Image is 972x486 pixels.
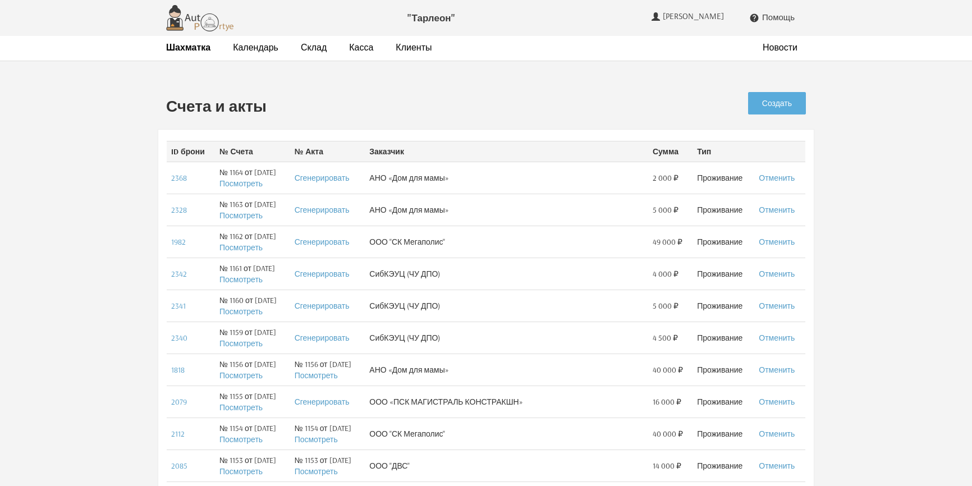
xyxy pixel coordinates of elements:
[166,98,642,115] h2: Счета и акты
[295,301,350,311] a: Сгенерировать
[653,396,681,407] span: 16 000 ₽
[171,237,186,247] a: 1982
[295,434,338,444] a: Посмотреть
[693,141,754,162] th: Тип
[759,461,795,471] a: Отменить
[749,13,759,23] i: 
[219,466,263,476] a: Посмотреть
[759,173,795,183] a: Отменить
[166,42,210,53] a: Шахматка
[215,162,290,194] td: № 1164 от [DATE]
[396,42,432,53] a: Клиенты
[693,450,754,482] td: Проживание
[365,354,648,386] td: АНО «Дом для мамы»
[290,450,365,482] td: № 1153 от [DATE]
[653,364,683,375] span: 40 000 ₽
[748,92,806,114] a: Создать
[219,242,263,253] a: Посмотреть
[693,322,754,354] td: Проживание
[693,386,754,418] td: Проживание
[295,269,350,279] a: Сгенерировать
[693,418,754,450] td: Проживание
[762,12,795,22] span: Помощь
[365,418,648,450] td: ООО "СК Мегаполис"
[171,205,187,215] a: 2328
[171,397,187,407] a: 2079
[215,290,290,322] td: № 1160 от [DATE]
[648,141,693,162] th: Сумма
[219,210,263,221] a: Посмотреть
[365,450,648,482] td: ООО "ДВС"
[693,290,754,322] td: Проживание
[365,322,648,354] td: СибКЭУЦ (ЧУ ДПО)
[759,333,795,343] a: Отменить
[365,162,648,194] td: АНО «Дом для мамы»
[763,42,797,53] a: Новости
[171,301,186,311] a: 2341
[219,306,263,317] a: Посмотреть
[653,332,678,343] span: 4 500 ₽
[663,11,727,21] span: [PERSON_NAME]
[301,42,327,53] a: Склад
[215,258,290,290] td: № 1161 от [DATE]
[693,354,754,386] td: Проживание
[215,418,290,450] td: № 1154 от [DATE]
[365,141,648,162] th: Заказчик
[215,386,290,418] td: № 1155 от [DATE]
[215,354,290,386] td: № 1156 от [DATE]
[365,290,648,322] td: СибКЭУЦ (ЧУ ДПО)
[759,269,795,279] a: Отменить
[295,333,350,343] a: Сгенерировать
[693,226,754,258] td: Проживание
[171,269,187,279] a: 2342
[759,365,795,375] a: Отменить
[171,365,185,375] a: 1818
[759,429,795,439] a: Отменить
[171,333,187,343] a: 2340
[233,42,278,53] a: Календарь
[219,434,263,444] a: Посмотреть
[219,274,263,285] a: Посмотреть
[693,162,754,194] td: Проживание
[215,322,290,354] td: № 1159 от [DATE]
[290,141,365,162] th: № Акта
[219,338,263,349] a: Посмотреть
[290,418,365,450] td: № 1154 от [DATE]
[295,370,338,380] a: Посмотреть
[653,204,678,216] span: 5 000 ₽
[349,42,373,53] a: Касса
[295,237,350,247] a: Сгенерировать
[653,172,678,184] span: 2 000 ₽
[171,461,187,471] a: 2085
[295,205,350,215] a: Сгенерировать
[215,141,290,162] th: № Счета
[365,226,648,258] td: ООО "СК Мегаполис"
[215,450,290,482] td: № 1153 от [DATE]
[759,397,795,407] a: Отменить
[693,258,754,290] td: Проживание
[759,301,795,311] a: Отменить
[219,178,263,189] a: Посмотреть
[653,268,678,279] span: 4 000 ₽
[295,397,350,407] a: Сгенерировать
[215,226,290,258] td: № 1162 от [DATE]
[653,460,681,471] span: 14 000 ₽
[653,236,682,247] span: 49 000 ₽
[693,194,754,226] td: Проживание
[171,173,187,183] a: 2368
[759,237,795,247] a: Отменить
[219,370,263,380] a: Посмотреть
[759,205,795,215] a: Отменить
[295,173,350,183] a: Сгенерировать
[215,194,290,226] td: № 1163 от [DATE]
[167,141,215,162] th: ID брони
[365,258,648,290] td: СибКЭУЦ (ЧУ ДПО)
[219,402,263,412] a: Посмотреть
[365,194,648,226] td: АНО «Дом для мамы»
[653,428,683,439] span: 40 000 ₽
[653,300,678,311] span: 5 000 ₽
[171,429,185,439] a: 2112
[290,354,365,386] td: № 1156 от [DATE]
[295,466,338,476] a: Посмотреть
